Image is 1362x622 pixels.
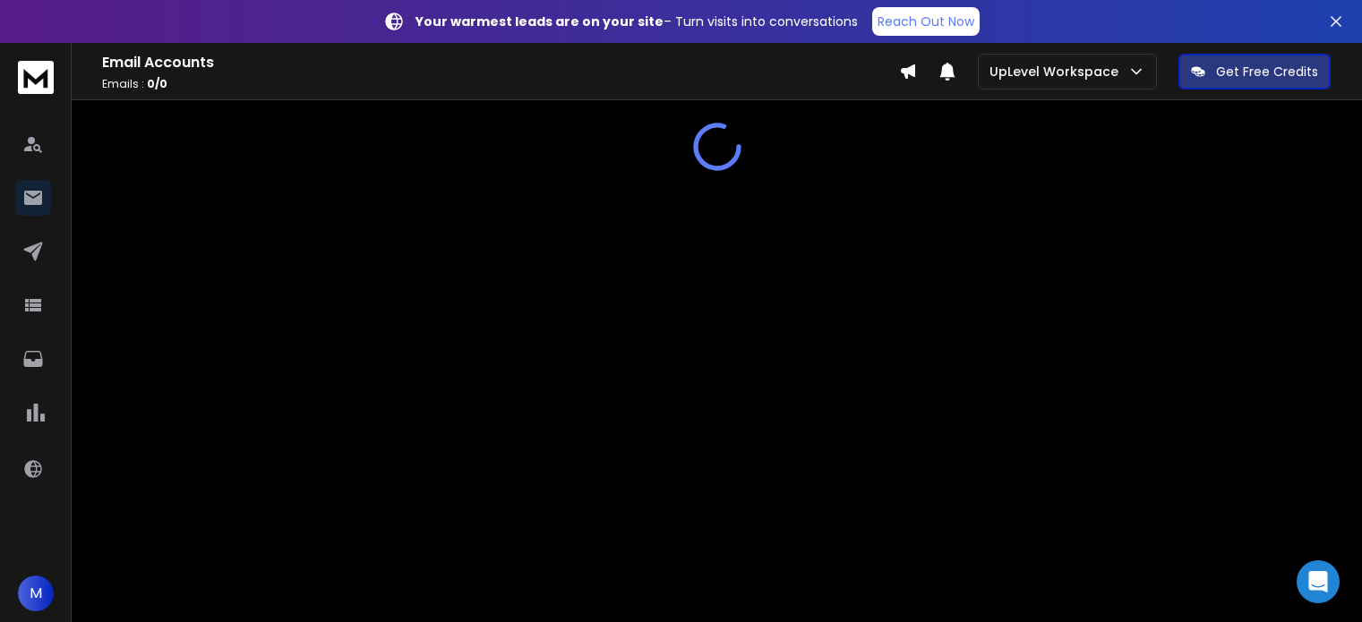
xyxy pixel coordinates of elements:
[102,52,899,73] h1: Email Accounts
[102,77,899,91] p: Emails :
[989,63,1126,81] p: UpLevel Workspace
[1297,560,1340,603] div: Open Intercom Messenger
[1216,63,1318,81] p: Get Free Credits
[878,13,974,30] p: Reach Out Now
[18,575,54,611] button: M
[872,7,980,36] a: Reach Out Now
[415,13,664,30] strong: Your warmest leads are on your site
[147,76,167,91] span: 0 / 0
[1178,54,1331,89] button: Get Free Credits
[415,13,858,30] p: – Turn visits into conversations
[18,61,54,94] img: logo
